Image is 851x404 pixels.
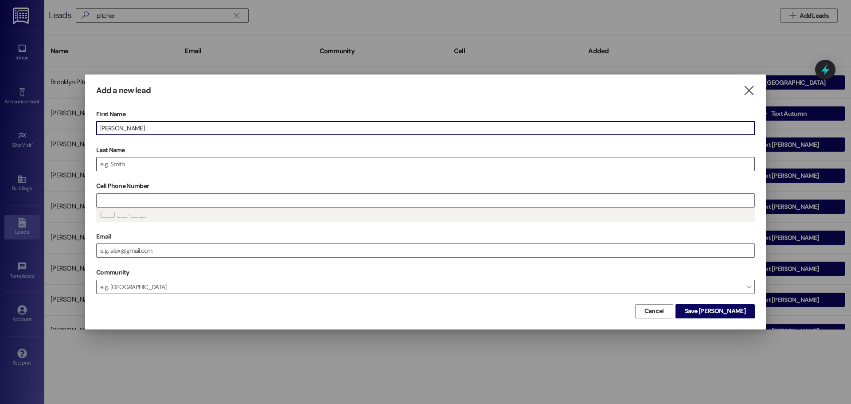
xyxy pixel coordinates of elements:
[96,86,151,96] h3: Add a new lead
[96,143,755,157] label: Last Name
[96,107,755,121] label: First Name
[685,306,746,316] span: Save [PERSON_NAME]
[96,230,755,243] label: Email
[97,244,754,257] input: e.g. alex@gmail.com
[97,122,754,135] input: e.g. Alex
[743,86,755,95] i: 
[97,157,754,171] input: e.g. Smith
[675,304,755,318] button: Save [PERSON_NAME]
[635,304,673,318] button: Cancel
[96,179,755,193] label: Cell Phone Number
[96,266,129,279] label: Community
[644,306,664,316] span: Cancel
[96,280,755,294] span: e.g. [GEOGRAPHIC_DATA]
